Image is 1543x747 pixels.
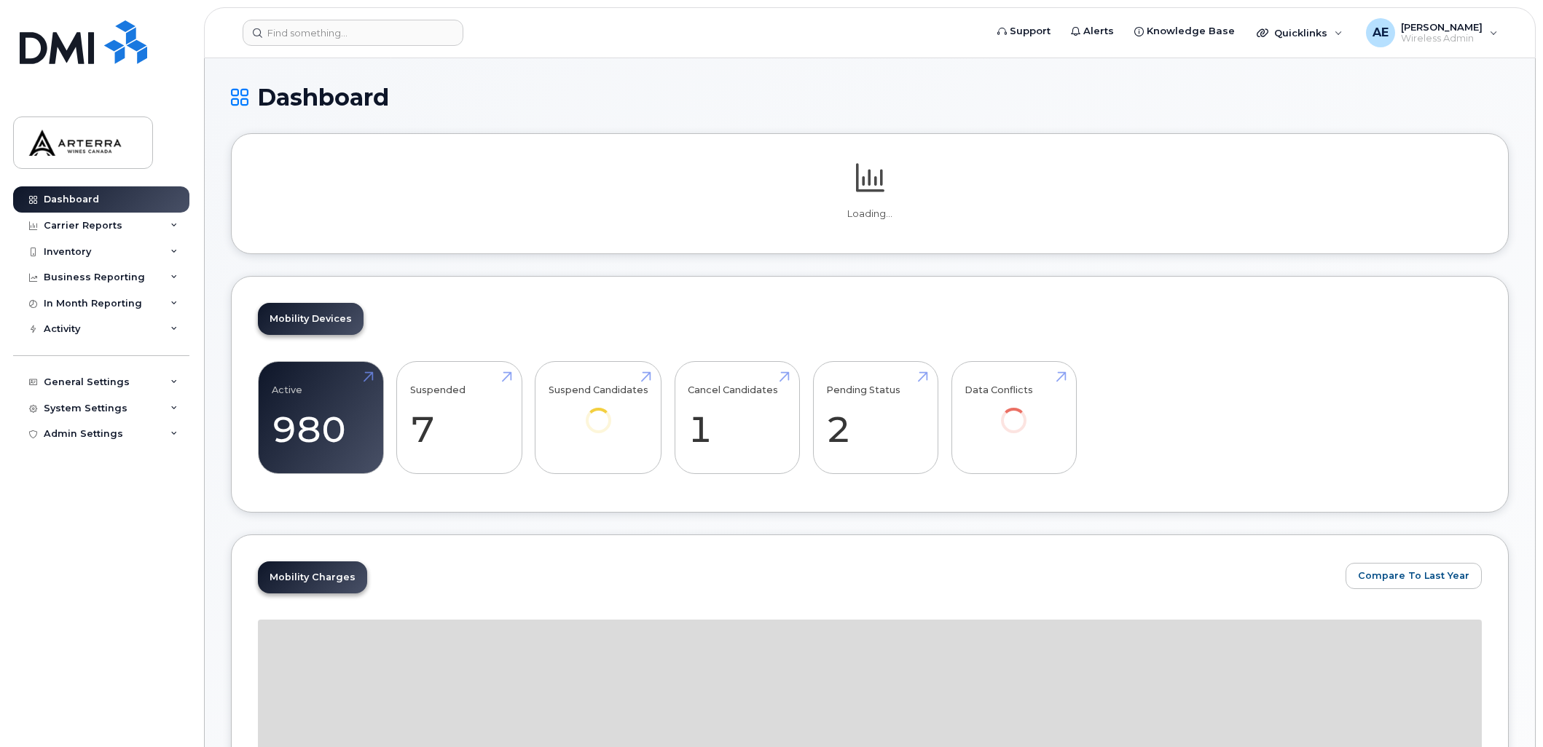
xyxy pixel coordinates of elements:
a: Data Conflicts [965,370,1063,454]
p: Loading... [258,207,1482,221]
a: Active 980 [272,370,370,466]
h1: Dashboard [231,84,1509,110]
a: Suspended 7 [410,370,509,466]
a: Suspend Candidates [549,370,648,454]
a: Mobility Charges [258,561,367,593]
button: Compare To Last Year [1346,563,1482,589]
a: Mobility Devices [258,303,364,335]
a: Cancel Candidates 1 [688,370,786,466]
span: Compare To Last Year [1358,569,1469,582]
a: Pending Status 2 [826,370,924,466]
